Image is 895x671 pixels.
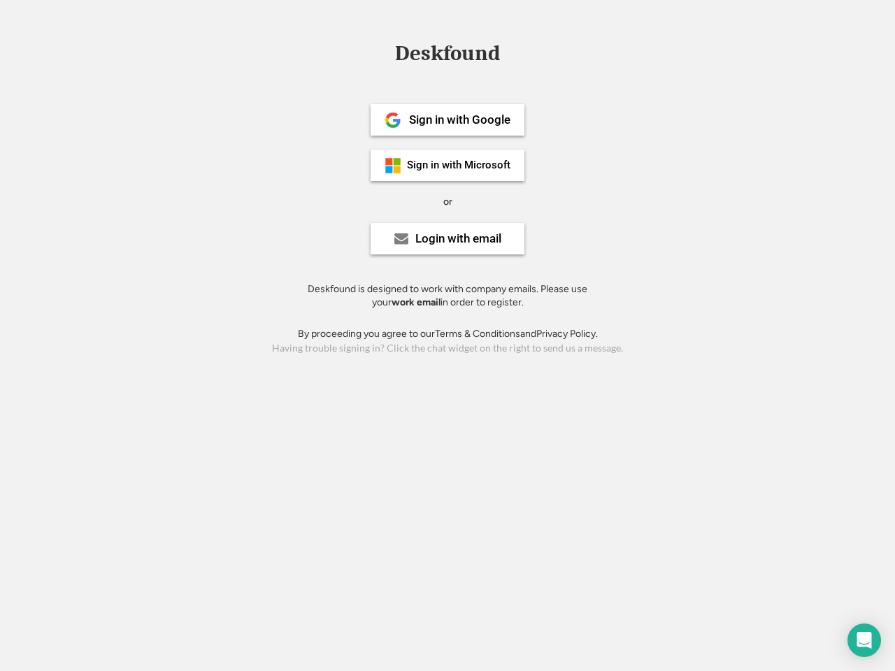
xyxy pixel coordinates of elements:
div: Sign in with Google [409,114,510,126]
div: Sign in with Microsoft [407,160,510,171]
div: Deskfound is designed to work with company emails. Please use your in order to register. [290,282,605,310]
img: ms-symbollockup_mssymbol_19.png [385,157,401,174]
div: By proceeding you agree to our and [298,327,598,341]
img: 1024px-Google__G__Logo.svg.png [385,112,401,129]
strong: work email [392,296,441,308]
div: Open Intercom Messenger [847,623,881,657]
div: or [443,195,452,209]
div: Login with email [415,233,501,245]
a: Terms & Conditions [435,328,520,340]
a: Privacy Policy. [536,328,598,340]
div: Deskfound [388,43,507,64]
